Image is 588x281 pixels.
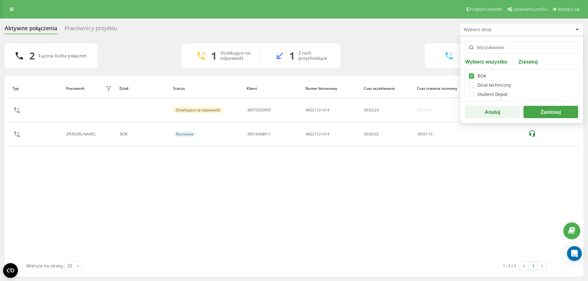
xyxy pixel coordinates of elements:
div: Czas trwania rozmowy [417,86,465,91]
div: 1 [289,50,295,62]
div: 00:00:00 [418,108,432,112]
div: BOK [120,132,167,136]
div: Łączna liczba połączeń [39,53,86,59]
div: Pracownik [66,86,85,91]
div: Student Depot [477,92,507,97]
div: 1 [459,50,465,62]
span: Program poleceń [469,7,502,12]
div: 48221131414 [306,108,329,112]
div: Oczekujące na odpowiedź [220,51,252,61]
button: Anuluj [465,106,520,118]
div: BOK [477,73,486,79]
div: Czas oczekiwania [364,86,411,91]
span: 00 [418,131,422,137]
span: 00 [364,107,368,113]
div: 48570320095 [247,108,271,112]
span: 19 [428,131,432,137]
div: 2 [29,50,35,62]
div: Wybierz dział [464,27,537,32]
a: 1 [528,262,538,270]
button: Open CMP widget [3,263,18,278]
div: 1 [211,50,217,62]
div: Aktywne połączenia [5,25,57,35]
div: Dział [119,86,167,91]
div: Open Intercom Messenger [567,246,582,261]
div: 38516468011 [247,132,271,136]
button: Zastosuj [523,106,578,118]
div: Pracownicy projektu [65,25,117,35]
span: 03 [369,107,373,113]
input: Wyszukiwanie [465,41,578,54]
button: Zresetuj [517,59,540,64]
span: 24 [374,107,379,113]
div: Oczekujące na odpowiedź [173,107,222,113]
span: Wiersze na stronę [26,263,63,269]
span: Wyloguj się [558,7,580,12]
div: 48221131414 [306,132,329,136]
span: 07 [423,131,427,137]
div: Z nich przychodzące [298,51,331,61]
div: Status [173,86,241,91]
div: Rozmawia [173,131,196,137]
div: 1 - 2 z 2 [503,262,516,269]
div: [PERSON_NAME] [66,132,97,136]
div: Numer biznesowy [305,86,358,91]
span: Ustawienia profilu [513,7,548,12]
div: Klient [247,86,299,91]
div: Typ [12,86,60,91]
div: : : [418,132,432,136]
div: 25 [67,263,72,269]
div: : : [364,108,379,112]
div: 00:00:02 [364,132,411,136]
div: Dzial techniczny [477,83,511,88]
button: Wybierz wszystko [465,59,509,64]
